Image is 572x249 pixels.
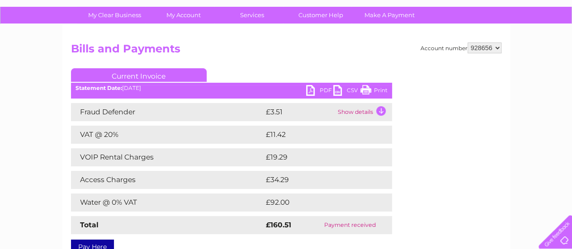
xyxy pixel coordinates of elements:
[20,23,66,51] img: logo.png
[333,85,360,98] a: CSV
[266,221,291,229] strong: £160.51
[73,5,500,44] div: Clear Business is a trading name of Verastar Limited (registered in [GEOGRAPHIC_DATA] No. 3667643...
[402,5,464,16] a: 0333 014 3131
[413,38,430,45] a: Water
[76,85,122,91] b: Statement Date:
[284,7,358,23] a: Customer Help
[77,7,152,23] a: My Clear Business
[71,85,392,91] div: [DATE]
[360,85,388,98] a: Print
[435,38,455,45] a: Energy
[493,38,506,45] a: Blog
[308,216,392,234] td: Payment received
[336,103,392,121] td: Show details
[71,193,264,211] td: Water @ 0% VAT
[306,85,333,98] a: PDF
[71,103,264,121] td: Fraud Defender
[71,126,264,144] td: VAT @ 20%
[542,38,563,45] a: Log out
[264,103,336,121] td: £3.51
[264,148,373,166] td: £19.29
[264,193,374,211] td: £92.00
[264,126,372,144] td: £11.42
[512,38,534,45] a: Contact
[71,68,207,82] a: Current Invoice
[461,38,488,45] a: Telecoms
[421,42,501,53] div: Account number
[80,221,99,229] strong: Total
[352,7,427,23] a: Make A Payment
[71,171,264,189] td: Access Charges
[215,7,289,23] a: Services
[71,42,501,60] h2: Bills and Payments
[71,148,264,166] td: VOIP Rental Charges
[146,7,221,23] a: My Account
[264,171,374,189] td: £34.29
